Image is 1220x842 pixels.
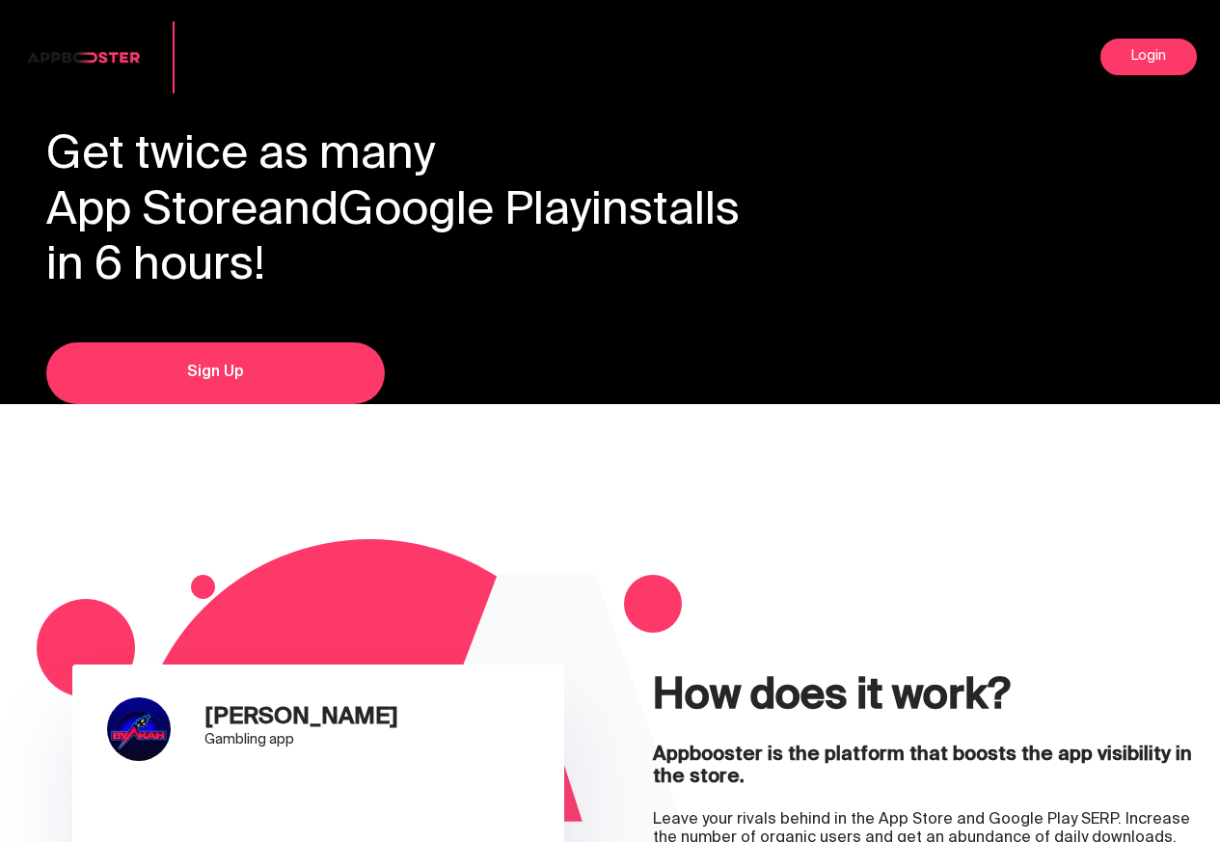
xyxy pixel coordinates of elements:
div: Gambling app [204,730,398,751]
h2: How does it work? [653,674,1197,723]
div: [PERSON_NAME] [204,707,398,730]
span: App Store [46,172,258,254]
a: Login [1100,39,1197,75]
span: Login [1131,49,1167,65]
span: Google Play [339,172,591,254]
a: Sign Up [46,342,385,404]
div: Appbooster is the platform that boosts the app visibility in the store. [653,745,1197,789]
h1: Get twice as many and installs in 6 hours! [46,129,1174,296]
span: Incent traffic and analytics for app rank improvement [204,34,348,80]
a: Incent trafficand analytics forapp rank improvement [23,48,348,66]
